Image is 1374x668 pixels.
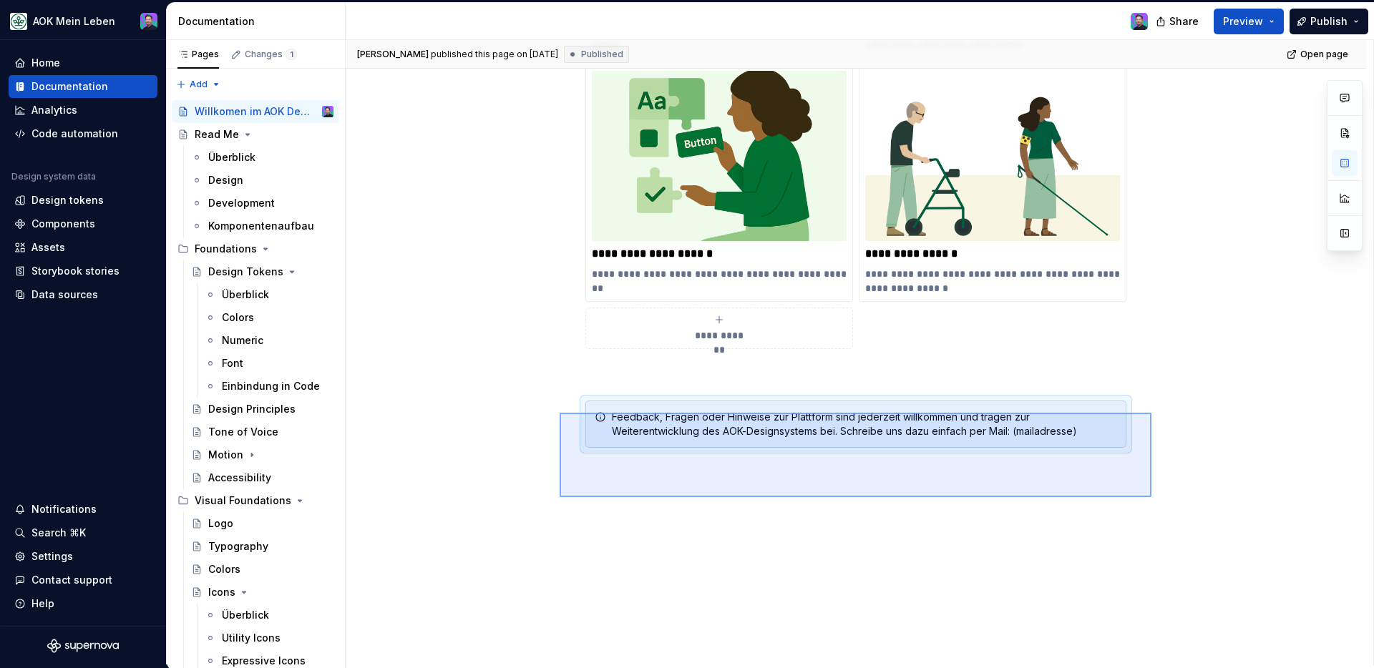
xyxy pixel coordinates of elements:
div: Pages [177,49,219,60]
a: Design [185,169,339,192]
a: Read Me [172,123,339,146]
a: Design tokens [9,189,157,212]
a: Design Principles [185,398,339,421]
span: Publish [1310,14,1348,29]
div: Settings [31,549,73,564]
a: Accessibility [185,466,339,489]
div: AOK Mein Leben [33,14,115,29]
a: Überblick [185,146,339,169]
a: Logo [185,512,339,535]
div: Code automation [31,127,118,141]
div: Development [208,196,275,210]
a: Development [185,192,339,215]
div: Foundations [195,242,257,256]
a: Font [199,352,339,375]
button: Add [172,74,225,94]
a: Home [9,51,157,74]
div: Motion [208,448,243,462]
a: Colors [185,558,339,581]
span: Add [190,79,208,90]
a: Settings [9,545,157,568]
div: Design [208,173,243,187]
button: Notifications [9,498,157,521]
button: Publish [1290,9,1368,34]
a: Analytics [9,99,157,122]
a: Komponentenaufbau [185,215,339,237]
button: AOK Mein LebenSamuel [3,6,163,36]
div: Home [31,56,60,70]
a: Utility Icons [199,627,339,649]
a: Code automation [9,122,157,145]
a: Tone of Voice [185,421,339,443]
span: Share [1169,14,1199,29]
img: Samuel [1131,13,1148,30]
div: Read Me [195,127,239,142]
div: Documentation [178,14,339,29]
button: Contact support [9,569,157,591]
div: Documentation [31,79,108,94]
div: Überblick [222,288,269,302]
a: Components [9,212,157,235]
div: Design tokens [31,193,104,207]
div: Icons [208,585,235,599]
div: Colors [222,310,254,325]
div: Logo [208,516,233,531]
a: Numeric [199,329,339,352]
a: Icons [185,581,339,604]
div: Design Tokens [208,265,283,279]
div: Einbindung in Code [222,379,320,393]
div: Notifications [31,502,97,516]
div: Numeric [222,333,263,348]
div: Components [31,217,95,231]
img: df5db9ef-aba0-4771-bf51-9763b7497661.png [10,13,27,30]
img: Samuel [140,13,157,30]
div: Visual Foundations [195,493,291,508]
div: Search ⌘K [31,526,86,540]
button: Search ⌘K [9,521,157,544]
div: Help [31,596,54,611]
div: Colors [208,562,240,576]
a: Willkomen im AOK Designsystem!Samuel [172,100,339,123]
span: Preview [1223,14,1263,29]
div: Tone of Voice [208,425,278,439]
a: Überblick [199,604,339,627]
div: Expressive Icons [222,654,306,668]
div: Typography [208,539,268,554]
div: Visual Foundations [172,489,339,512]
a: Design Tokens [185,260,339,283]
div: Assets [31,240,65,255]
div: Analytics [31,103,77,117]
a: Documentation [9,75,157,98]
div: Foundations [172,237,339,260]
a: Data sources [9,283,157,306]
div: Accessibility [208,471,271,485]
div: Design Principles [208,402,296,416]
div: Überblick [222,608,269,622]
a: Assets [9,236,157,259]
div: Komponentenaufbau [208,219,314,233]
button: Share [1149,9,1208,34]
div: Willkomen im AOK Designsystem! [195,104,313,119]
a: Motion [185,443,339,466]
img: Samuel [322,106,333,117]
div: Utility Icons [222,631,281,645]
button: Preview [1214,9,1284,34]
a: Einbindung in Code [199,375,339,398]
a: Überblick [199,283,339,306]
span: 1 [286,49,297,60]
div: Changes [245,49,297,60]
a: Colors [199,306,339,329]
div: Font [222,356,243,370]
svg: Supernova Logo [47,639,119,653]
a: Typography [185,535,339,558]
div: Contact support [31,573,112,587]
div: Überblick [208,150,255,164]
div: Storybook stories [31,264,120,278]
div: Data sources [31,288,98,302]
button: Help [9,592,157,615]
a: Storybook stories [9,260,157,283]
div: Design system data [11,171,96,182]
